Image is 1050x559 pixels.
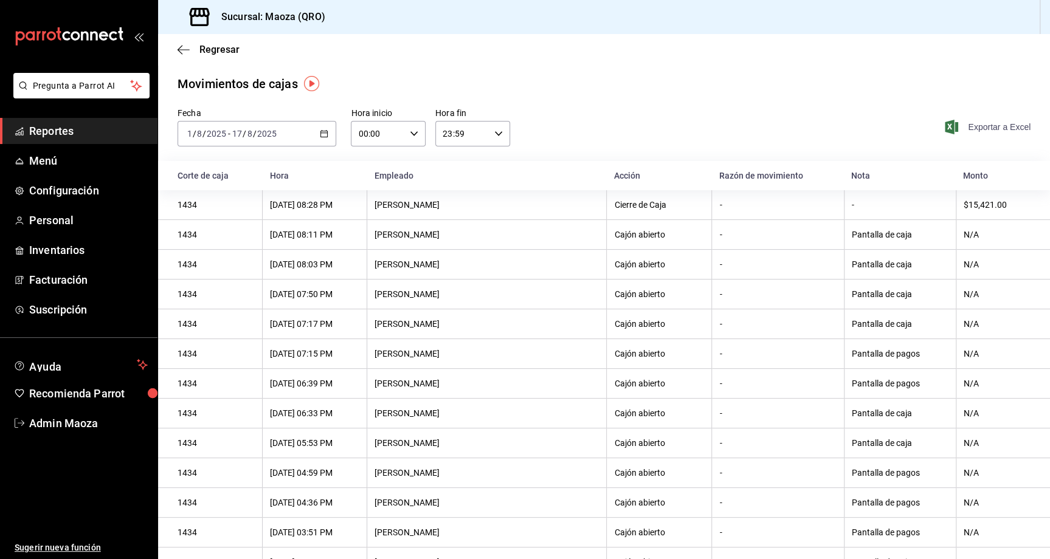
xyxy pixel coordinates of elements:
[158,161,263,190] th: Corte de caja
[178,230,255,239] div: 1434
[435,109,510,117] label: Hora fin
[178,289,255,299] div: 1434
[232,129,243,139] input: --
[964,200,1031,210] div: $15,421.00
[852,438,948,448] div: Pantalla de caja
[607,161,712,190] th: Acción
[852,408,948,418] div: Pantalla de caja
[375,438,599,448] div: [PERSON_NAME]
[719,438,836,448] div: -
[178,408,255,418] div: 1434
[243,129,246,139] span: /
[852,319,948,329] div: Pantalla de caja
[614,259,704,269] div: Cajón abierto
[196,129,202,139] input: --
[719,498,836,507] div: -
[375,498,599,507] div: [PERSON_NAME]
[29,153,148,169] span: Menú
[193,129,196,139] span: /
[852,230,948,239] div: Pantalla de caja
[964,408,1031,418] div: N/A
[29,357,132,372] span: Ayuda
[614,230,704,239] div: Cajón abierto
[178,259,255,269] div: 1434
[964,468,1031,478] div: N/A
[178,200,255,210] div: 1434
[228,129,230,139] span: -
[270,200,359,210] div: [DATE] 08:28 PM
[964,527,1031,537] div: N/A
[29,182,148,199] span: Configuración
[187,129,193,139] input: --
[270,319,359,329] div: [DATE] 07:17 PM
[614,379,704,388] div: Cajón abierto
[253,129,257,139] span: /
[375,379,599,388] div: [PERSON_NAME]
[614,408,704,418] div: Cajón abierto
[178,468,255,478] div: 1434
[719,259,836,269] div: -
[852,259,948,269] div: Pantalla de caja
[964,259,1031,269] div: N/A
[614,498,704,507] div: Cajón abierto
[719,230,836,239] div: -
[719,527,836,537] div: -
[719,200,836,210] div: -
[852,289,948,299] div: Pantalla de caja
[956,161,1050,190] th: Monto
[270,230,359,239] div: [DATE] 08:11 PM
[964,379,1031,388] div: N/A
[178,75,298,93] div: Movimientos de cajas
[375,527,599,537] div: [PERSON_NAME]
[270,289,359,299] div: [DATE] 07:50 PM
[614,289,704,299] div: Cajón abierto
[263,161,367,190] th: Hora
[614,200,704,210] div: Cierre de Caja
[712,161,844,190] th: Razón de movimiento
[375,200,599,210] div: [PERSON_NAME]
[270,468,359,478] div: [DATE] 04:59 PM
[29,123,148,139] span: Reportes
[202,129,206,139] span: /
[375,289,599,299] div: [PERSON_NAME]
[270,349,359,358] div: [DATE] 07:15 PM
[964,438,1031,448] div: N/A
[29,415,148,431] span: Admin Maoza
[29,385,148,402] span: Recomienda Parrot
[614,438,704,448] div: Cajón abierto
[178,349,255,358] div: 1434
[614,349,704,358] div: Cajón abierto
[375,408,599,418] div: [PERSON_NAME]
[852,349,948,358] div: Pantalla de pagos
[964,289,1031,299] div: N/A
[178,44,240,55] button: Regresar
[719,379,836,388] div: -
[964,230,1031,239] div: N/A
[719,319,836,329] div: -
[270,498,359,507] div: [DATE] 04:36 PM
[212,10,325,24] h3: Sucursal: Maoza (QRO)
[270,527,359,537] div: [DATE] 03:51 PM
[375,319,599,329] div: [PERSON_NAME]
[247,129,253,139] input: --
[304,76,319,91] img: Tooltip marker
[199,44,240,55] span: Regresar
[178,498,255,507] div: 1434
[367,161,606,190] th: Empleado
[9,88,150,101] a: Pregunta a Parrot AI
[270,379,359,388] div: [DATE] 06:39 PM
[964,319,1031,329] div: N/A
[15,541,148,554] span: Sugerir nueva función
[270,438,359,448] div: [DATE] 05:53 PM
[270,408,359,418] div: [DATE] 06:33 PM
[29,242,148,258] span: Inventarios
[178,109,336,117] label: Fecha
[852,468,948,478] div: Pantalla de pagos
[375,349,599,358] div: [PERSON_NAME]
[947,120,1031,134] button: Exportar a Excel
[844,161,956,190] th: Nota
[614,527,704,537] div: Cajón abierto
[852,498,948,507] div: Pantalla de pagos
